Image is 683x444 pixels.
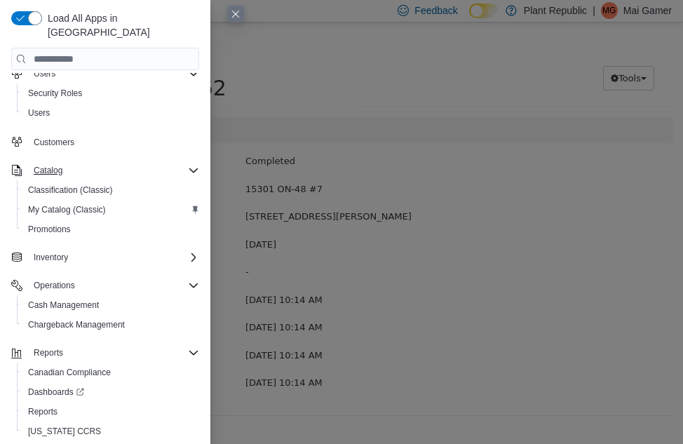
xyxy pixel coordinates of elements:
label: Status [22,132,235,146]
button: [US_STATE] CCRS [17,422,205,441]
span: Chargeback Management [22,316,199,333]
span: Cash Management [28,300,99,311]
label: Completed On [22,354,235,368]
span: Dashboards [22,384,199,401]
span: Canadian Compliance [28,367,111,378]
span: Reports [34,347,63,358]
span: Load All Apps in [GEOGRAPHIC_DATA] [42,11,199,39]
button: Inventory [28,249,74,266]
div: [DATE] 10:14 AM [235,271,661,285]
div: [STREET_ADDRESS][PERSON_NAME] [235,187,661,201]
a: Reports [22,403,63,420]
a: Dashboards [17,382,205,402]
a: Cash Management [22,297,104,314]
div: 15301 ON-48 #7 [235,160,661,174]
button: Classification (Classic) [17,180,205,200]
button: My Catalog (Classic) [17,200,205,220]
span: Users [28,107,50,119]
a: Dashboards [22,384,90,401]
span: Classification (Classic) [28,184,113,196]
button: Catalog [28,162,68,179]
span: Security Roles [28,88,82,99]
a: Users [22,105,55,121]
button: Promotions [17,220,205,239]
button: Users [17,103,205,123]
span: Cash Management [22,297,199,314]
span: Customers [28,133,199,150]
button: Inventory [6,248,205,267]
span: Catalog [34,165,62,176]
a: Canadian Compliance [22,364,116,381]
span: My Catalog (Classic) [28,204,106,215]
span: Users [34,68,55,79]
button: Catalog [6,161,205,180]
label: Shipped On [22,298,235,312]
span: Washington CCRS [22,423,199,440]
div: [DATE] 10:14 AM [235,326,661,340]
a: Promotions [22,221,76,238]
button: Reports [6,343,205,363]
a: Security Roles [22,85,88,102]
span: Reports [22,403,199,420]
div: - [235,243,661,257]
button: Operations [28,277,81,294]
a: [US_STATE] CCRS [22,423,107,440]
a: Transfers [11,7,52,18]
label: Last Received On [22,326,235,340]
a: My Catalog (Classic) [22,201,111,218]
span: Canadian Compliance [22,364,199,381]
a: Customers [28,134,80,151]
button: Reports [28,344,69,361]
span: Catalog [28,162,199,179]
label: Transfer From Location [22,160,235,174]
span: Tools [618,51,641,61]
span: Operations [34,280,75,291]
button: Security Roles [17,83,205,103]
span: Promotions [28,224,71,235]
span: Users [28,65,199,82]
span: Classification (Classic) [22,182,199,199]
button: Close this dialog [227,6,244,22]
a: Classification (Classic) [22,182,119,199]
span: My Catalog (Classic) [22,201,199,218]
button: Chargeback Management [17,315,205,335]
label: Created On [22,271,235,285]
div: [DATE] 10:14 AM [235,298,661,312]
button: Canadian Compliance [17,363,205,382]
button: Users [6,64,205,83]
span: Operations [28,277,199,294]
button: Cash Management [17,295,205,315]
button: Customers [6,131,205,152]
span: TRF5J8-62 [66,7,101,18]
button: Users [28,65,61,82]
span: Reports [28,344,199,361]
span: Dashboards [28,386,84,398]
button: Tools [603,43,654,69]
h3: Transfer Details [21,102,662,114]
span: Inventory [28,249,199,266]
div: [DATE] [235,215,661,229]
span: Users [22,105,199,121]
label: Transfer To Location [22,187,235,201]
div: [DATE] 10:14 AM [235,354,661,368]
label: ETA [22,215,235,229]
span: Transfer #TRF5J8-62 [11,53,226,78]
a: Chargeback Management [22,316,130,333]
span: Chargeback Management [28,319,125,330]
span: [US_STATE] CCRS [28,426,101,437]
div: Completed [235,132,661,146]
label: Notes [22,243,235,257]
button: Reports [17,402,205,422]
button: Operations [6,276,205,295]
span: Security Roles [22,85,199,102]
span: Reports [28,406,58,417]
span: Customers [34,137,74,148]
span: Inventory [34,252,68,263]
span: Promotions [22,221,199,238]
